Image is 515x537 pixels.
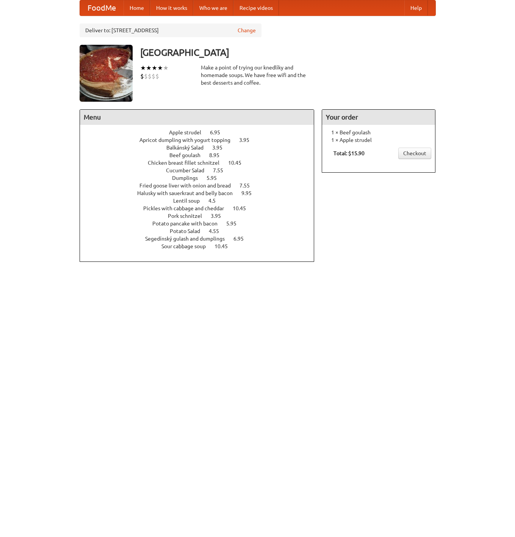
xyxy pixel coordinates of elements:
[139,137,238,143] span: Apricot dumpling with yogurt topping
[155,72,159,80] li: $
[333,150,365,156] b: Total: $15.90
[161,243,213,249] span: Sour cabbage soup
[80,45,133,102] img: angular.jpg
[143,205,260,211] a: Pickles with cabbage and cheddar 10.45
[208,198,223,204] span: 4.5
[173,198,230,204] a: Lentil soup 4.5
[163,64,169,72] li: ★
[172,175,205,181] span: Dumplings
[172,175,231,181] a: Dumplings 5.95
[140,64,146,72] li: ★
[139,183,264,189] a: Fried goose liver with onion and bread 7.55
[137,190,266,196] a: Halusky with sauerkraut and belly bacon 9.95
[145,236,258,242] a: Segedínský gulash and dumplings 6.95
[152,220,225,227] span: Potato pancake with bacon
[193,0,233,16] a: Who we are
[166,167,212,173] span: Cucumber Salad
[80,24,261,37] div: Deliver to: [STREET_ADDRESS]
[161,243,242,249] a: Sour cabbage soup 10.45
[166,145,211,151] span: Balkánský Salad
[148,160,255,166] a: Chicken breast fillet schnitzel 10.45
[148,160,227,166] span: Chicken breast fillet schnitzel
[150,0,193,16] a: How it works
[169,129,234,135] a: Apple strudel 6.95
[152,72,155,80] li: $
[214,243,235,249] span: 10.45
[124,0,150,16] a: Home
[238,27,256,34] a: Change
[404,0,428,16] a: Help
[241,190,259,196] span: 9.95
[326,136,431,144] li: 1 × Apple strudel
[157,64,163,72] li: ★
[210,129,228,135] span: 6.95
[213,167,231,173] span: 7.55
[169,129,209,135] span: Apple strudel
[169,152,233,158] a: Beef goulash 8.95
[233,205,254,211] span: 10.45
[228,160,249,166] span: 10.45
[322,110,435,125] h4: Your order
[209,228,227,234] span: 4.55
[170,228,208,234] span: Potato Salad
[148,72,152,80] li: $
[166,145,236,151] a: Balkánský Salad 3.95
[233,236,251,242] span: 6.95
[144,72,148,80] li: $
[146,64,152,72] li: ★
[145,236,232,242] span: Segedínský gulash and dumplings
[143,205,232,211] span: Pickles with cabbage and cheddar
[398,148,431,159] a: Checkout
[211,213,229,219] span: 3.95
[140,72,144,80] li: $
[137,190,240,196] span: Halusky with sauerkraut and belly bacon
[233,0,279,16] a: Recipe videos
[140,45,436,60] h3: [GEOGRAPHIC_DATA]
[152,220,250,227] a: Potato pancake with bacon 5.95
[80,0,124,16] a: FoodMe
[168,213,235,219] a: Pork schnitzel 3.95
[207,175,224,181] span: 5.95
[166,167,237,173] a: Cucumber Salad 7.55
[201,64,315,87] div: Make a point of trying our knedlíky and homemade soups. We have free wifi and the best desserts a...
[139,183,238,189] span: Fried goose liver with onion and bread
[209,152,227,158] span: 8.95
[226,220,244,227] span: 5.95
[326,129,431,136] li: 1 × Beef goulash
[239,183,257,189] span: 7.55
[80,110,314,125] h4: Menu
[169,152,208,158] span: Beef goulash
[139,137,263,143] a: Apricot dumpling with yogurt topping 3.95
[239,137,257,143] span: 3.95
[170,228,233,234] a: Potato Salad 4.55
[168,213,210,219] span: Pork schnitzel
[173,198,207,204] span: Lentil soup
[152,64,157,72] li: ★
[212,145,230,151] span: 3.95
